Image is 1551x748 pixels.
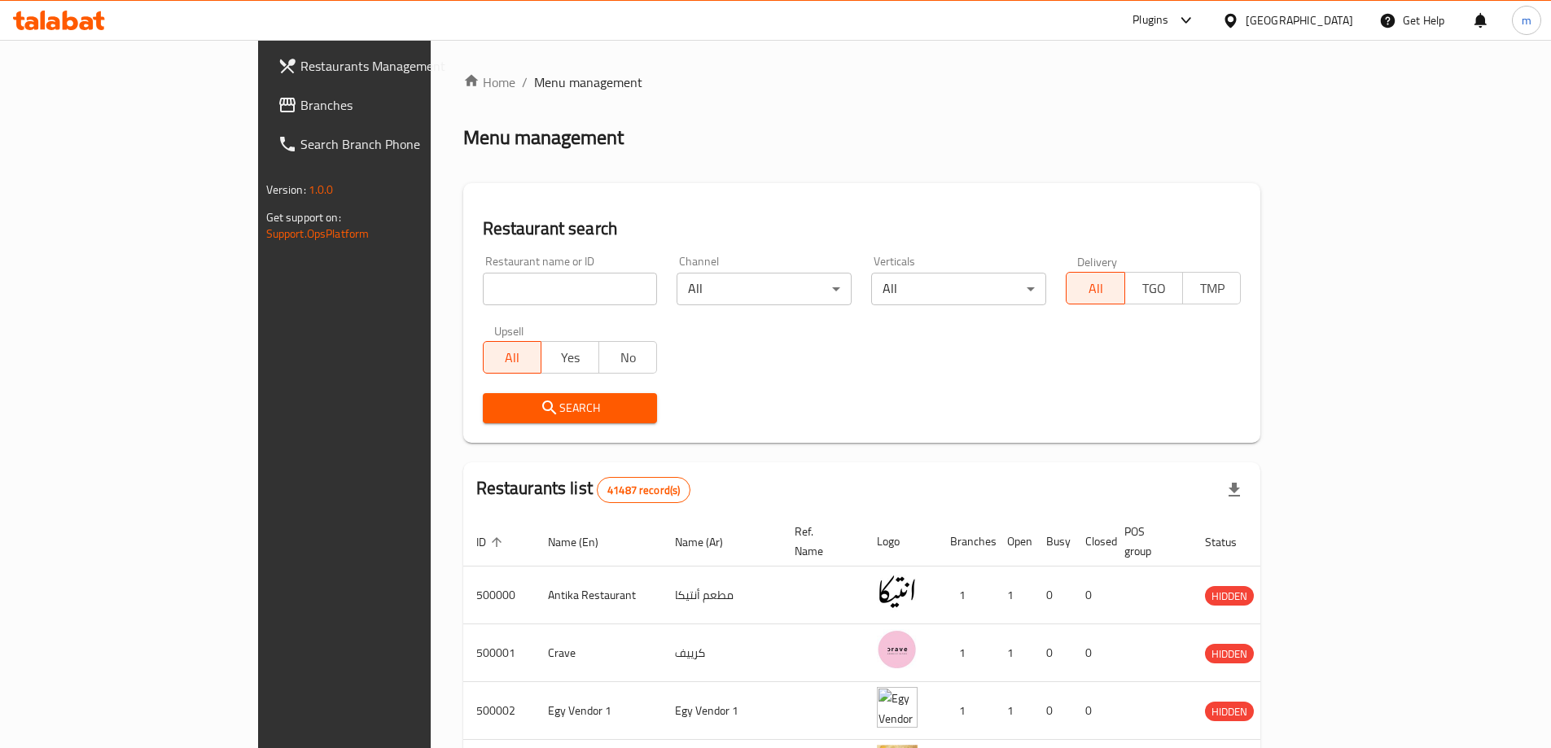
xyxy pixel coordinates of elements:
a: Restaurants Management [265,46,517,85]
span: HIDDEN [1205,645,1254,663]
td: Egy Vendor 1 [662,682,782,740]
h2: Restaurants list [476,476,691,503]
td: 1 [937,624,994,682]
div: Export file [1215,470,1254,510]
img: Egy Vendor 1 [877,687,918,728]
span: Branches [300,95,504,115]
span: ID [476,532,507,552]
span: HIDDEN [1205,702,1254,721]
th: Busy [1033,517,1072,566]
span: Name (Ar) [675,532,744,552]
td: 1 [994,566,1033,624]
span: TGO [1132,277,1176,300]
img: Antika Restaurant [877,571,918,612]
span: Menu management [534,72,642,92]
td: 0 [1033,682,1072,740]
td: 0 [1072,566,1111,624]
span: TMP [1190,277,1234,300]
nav: breadcrumb [463,72,1261,92]
span: m [1522,11,1531,29]
button: Search [483,393,658,423]
span: Get support on: [266,207,341,228]
td: Crave [535,624,662,682]
h2: Restaurant search [483,217,1242,241]
td: 0 [1072,624,1111,682]
label: Upsell [494,325,524,336]
td: 1 [937,566,994,624]
span: 1.0.0 [309,179,334,200]
div: All [677,273,852,305]
span: Version: [266,179,306,200]
th: Logo [864,517,937,566]
label: Delivery [1077,256,1118,267]
span: No [606,346,651,370]
th: Open [994,517,1033,566]
span: All [1073,277,1118,300]
li: / [522,72,528,92]
td: مطعم أنتيكا [662,566,782,624]
span: Search [496,398,645,418]
div: All [871,273,1046,305]
button: Yes [541,341,599,374]
div: Plugins [1133,11,1168,30]
button: TGO [1124,272,1183,304]
img: Crave [877,629,918,670]
span: All [490,346,535,370]
td: 1 [937,682,994,740]
div: Total records count [597,477,690,503]
td: كرييف [662,624,782,682]
button: No [598,341,657,374]
div: HIDDEN [1205,644,1254,663]
th: Branches [937,517,994,566]
span: Status [1205,532,1258,552]
span: Yes [548,346,593,370]
div: [GEOGRAPHIC_DATA] [1246,11,1353,29]
span: HIDDEN [1205,587,1254,606]
input: Search for restaurant name or ID.. [483,273,658,305]
td: Antika Restaurant [535,566,662,624]
a: Branches [265,85,517,125]
a: Support.OpsPlatform [266,223,370,244]
div: HIDDEN [1205,586,1254,606]
td: 0 [1072,682,1111,740]
td: 0 [1033,566,1072,624]
span: Ref. Name [795,522,844,561]
span: POS group [1124,522,1172,561]
th: Closed [1072,517,1111,566]
td: Egy Vendor 1 [535,682,662,740]
button: TMP [1182,272,1241,304]
td: 1 [994,682,1033,740]
span: Name (En) [548,532,620,552]
td: 1 [994,624,1033,682]
h2: Menu management [463,125,624,151]
span: Restaurants Management [300,56,504,76]
button: All [1066,272,1124,304]
button: All [483,341,541,374]
span: Search Branch Phone [300,134,504,154]
td: 0 [1033,624,1072,682]
span: 41487 record(s) [598,483,690,498]
a: Search Branch Phone [265,125,517,164]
